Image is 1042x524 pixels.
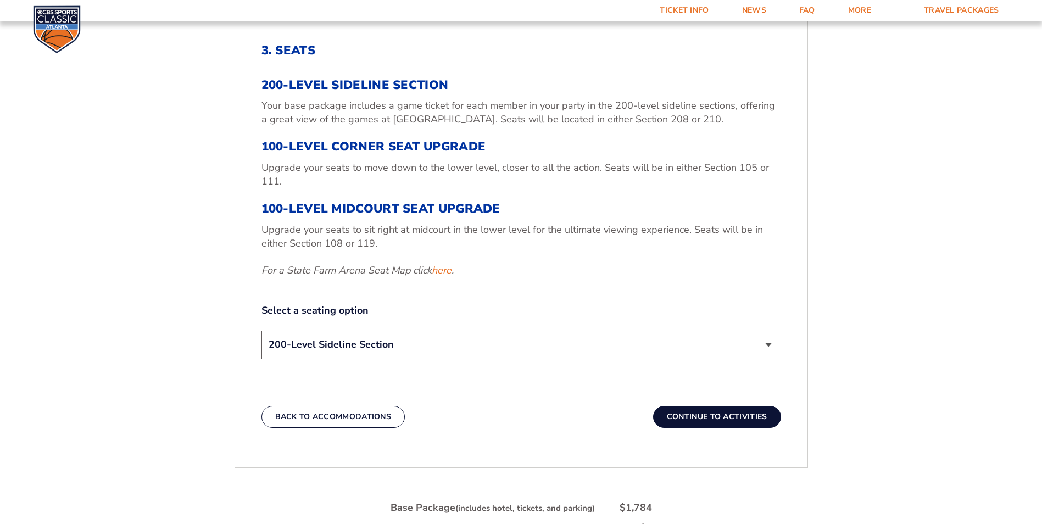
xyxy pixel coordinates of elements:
h3: 100-Level Midcourt Seat Upgrade [261,202,781,216]
div: Base Package [391,501,595,515]
em: For a State Farm Arena Seat Map click . [261,264,454,277]
button: Back To Accommodations [261,406,405,428]
div: $1,784 [620,501,652,515]
button: Continue To Activities [653,406,781,428]
p: Upgrade your seats to move down to the lower level, closer to all the action. Seats will be in ei... [261,161,781,188]
p: Upgrade your seats to sit right at midcourt in the lower level for the ultimate viewing experienc... [261,223,781,250]
small: (includes hotel, tickets, and parking) [455,503,595,514]
h3: 200-Level Sideline Section [261,78,781,92]
h2: 3. Seats [261,43,781,58]
p: Your base package includes a game ticket for each member in your party in the 200-level sideline ... [261,99,781,126]
img: CBS Sports Classic [33,5,81,53]
a: here [432,264,452,277]
label: Select a seating option [261,304,781,317]
h3: 100-Level Corner Seat Upgrade [261,140,781,154]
